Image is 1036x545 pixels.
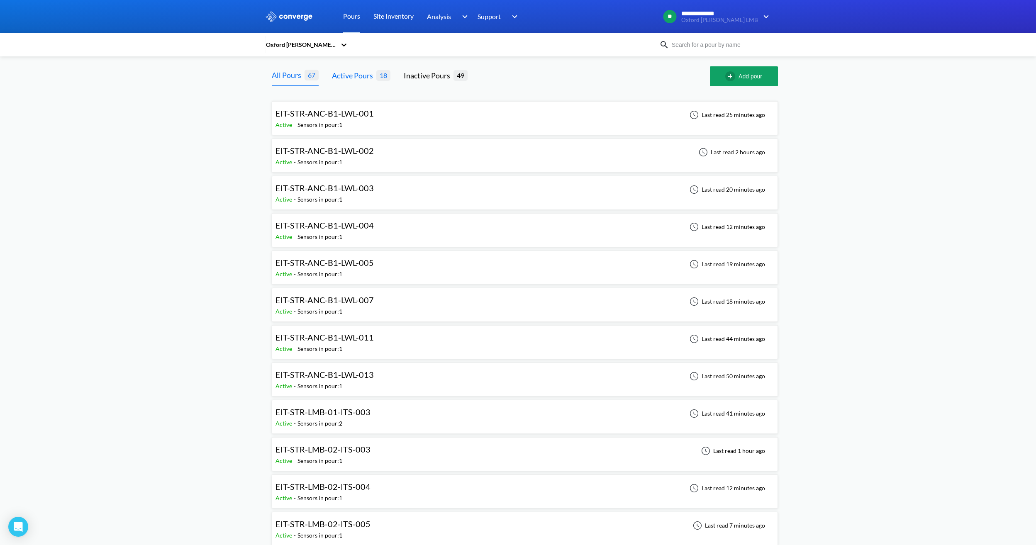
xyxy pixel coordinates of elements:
span: Active [275,532,294,539]
div: Sensors in pour: 1 [297,270,342,279]
span: Active [275,457,294,464]
div: Sensors in pour: 1 [297,531,342,540]
div: Sensors in pour: 1 [297,232,342,241]
span: Support [478,11,501,22]
div: Last read 18 minutes ago [685,297,768,307]
img: downArrow.svg [456,12,470,22]
a: EIT-STR-LMB-02-ITS-005Active-Sensors in pour:1Last read 7 minutes ago [272,521,778,528]
span: EIT-STR-ANC-B1-LWL-005 [275,258,374,268]
a: EIT-STR-LMB-01-ITS-003Active-Sensors in pour:2Last read 41 minutes ago [272,409,778,416]
span: Active [275,196,294,203]
span: EIT-STR-ANC-B1-LWL-007 [275,295,374,305]
span: Active [275,494,294,501]
a: EIT-STR-ANC-B1-LWL-007Active-Sensors in pour:1Last read 18 minutes ago [272,297,778,304]
span: Active [275,382,294,389]
div: Sensors in pour: 1 [297,456,342,465]
span: EIT-STR-ANC-B1-LWL-011 [275,332,374,342]
div: Sensors in pour: 2 [297,419,342,428]
span: 49 [453,70,468,80]
span: - [294,345,297,352]
span: - [294,457,297,464]
span: 18 [376,70,390,80]
span: EIT-STR-ANC-B1-LWL-001 [275,108,374,118]
span: Active [275,158,294,165]
img: downArrow.svg [758,12,771,22]
div: Last read 41 minutes ago [685,409,768,418]
span: EIT-STR-ANC-B1-LWL-013 [275,370,374,380]
a: EIT-STR-ANC-B1-LWL-002Active-Sensors in pour:1Last read 2 hours ago [272,148,778,155]
span: - [294,121,297,128]
div: Sensors in pour: 1 [297,195,342,204]
a: EIT-STR-ANC-B1-LWL-013Active-Sensors in pour:1Last read 50 minutes ago [272,372,778,379]
span: - [294,270,297,277]
span: Active [275,121,294,128]
span: Active [275,420,294,427]
img: downArrow.svg [507,12,520,22]
div: Last read 20 minutes ago [685,185,768,195]
div: Sensors in pour: 1 [297,494,342,503]
span: - [294,532,297,539]
div: Active Pours [332,70,376,81]
span: EIT-STR-ANC-B1-LWL-004 [275,220,374,230]
span: Analysis [427,11,451,22]
div: Oxford [PERSON_NAME] LMB [265,40,336,49]
div: Last read 44 minutes ago [685,334,768,344]
button: Add pour [710,66,778,86]
span: Active [275,308,294,315]
div: Inactive Pours [404,70,453,81]
span: - [294,308,297,315]
span: - [294,233,297,240]
span: EIT-STR-LMB-01-ITS-003 [275,407,371,417]
img: icon-search.svg [659,40,669,50]
span: Active [275,270,294,277]
span: EIT-STR-LMB-02-ITS-004 [275,482,371,491]
img: add-circle-outline.svg [725,71,739,81]
div: Last read 1 hour ago [697,446,768,456]
div: Sensors in pour: 1 [297,307,342,316]
div: Sensors in pour: 1 [297,344,342,353]
span: - [294,382,297,389]
span: EIT-STR-ANC-B1-LWL-003 [275,183,374,193]
span: EIT-STR-LMB-02-ITS-003 [275,444,371,454]
a: EIT-STR-ANC-B1-LWL-011Active-Sensors in pour:1Last read 44 minutes ago [272,335,778,342]
span: Active [275,233,294,240]
div: Last read 25 minutes ago [685,110,768,120]
span: EIT-STR-LMB-02-ITS-005 [275,519,371,529]
div: Sensors in pour: 1 [297,120,342,129]
a: EIT-STR-ANC-B1-LWL-001Active-Sensors in pour:1Last read 25 minutes ago [272,111,778,118]
div: Open Intercom Messenger [8,517,28,537]
span: Active [275,345,294,352]
a: EIT-STR-LMB-02-ITS-004Active-Sensors in pour:1Last read 12 minutes ago [272,484,778,491]
span: Oxford [PERSON_NAME] LMB [681,17,758,23]
span: EIT-STR-ANC-B1-LWL-002 [275,146,374,156]
div: Last read 19 minutes ago [685,259,768,269]
a: EIT-STR-ANC-B1-LWL-004Active-Sensors in pour:1Last read 12 minutes ago [272,223,778,230]
img: logo_ewhite.svg [265,11,313,22]
a: EIT-STR-ANC-B1-LWL-003Active-Sensors in pour:1Last read 20 minutes ago [272,185,778,192]
a: EIT-STR-LMB-02-ITS-003Active-Sensors in pour:1Last read 1 hour ago [272,447,778,454]
div: Last read 12 minutes ago [685,483,768,493]
input: Search for a pour by name [669,40,770,49]
span: - [294,196,297,203]
div: Sensors in pour: 1 [297,382,342,391]
div: Last read 50 minutes ago [685,371,768,381]
span: - [294,420,297,427]
span: - [294,494,297,501]
span: 67 [305,70,319,80]
div: All Pours [272,69,305,81]
div: Last read 12 minutes ago [685,222,768,232]
a: EIT-STR-ANC-B1-LWL-005Active-Sensors in pour:1Last read 19 minutes ago [272,260,778,267]
span: - [294,158,297,165]
div: Last read 2 hours ago [694,147,768,157]
div: Last read 7 minutes ago [688,521,768,530]
div: Sensors in pour: 1 [297,158,342,167]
